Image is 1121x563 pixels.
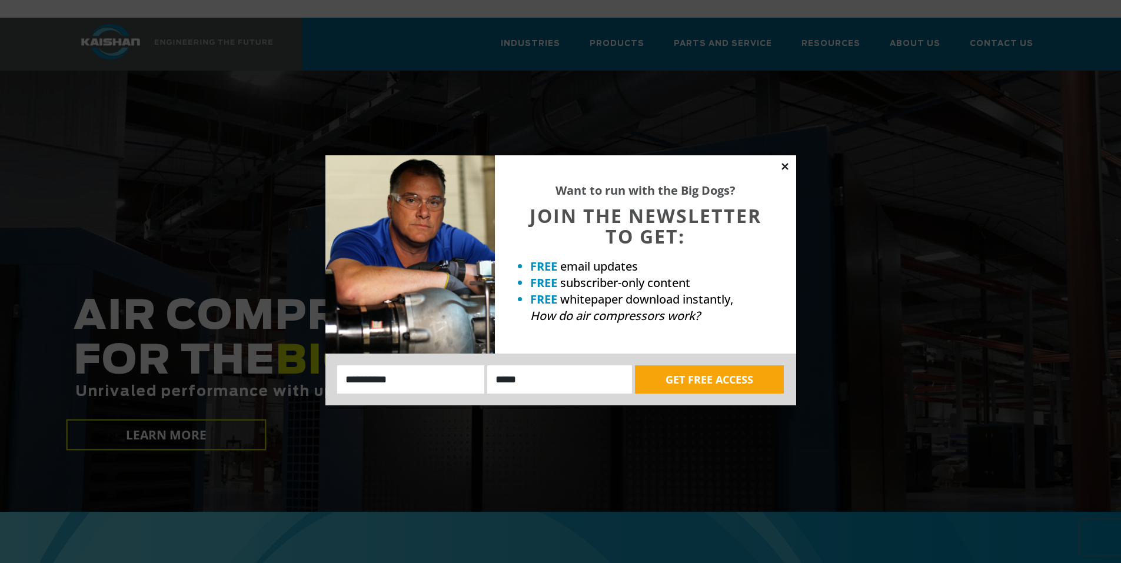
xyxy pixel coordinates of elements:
em: How do air compressors work? [530,308,700,324]
strong: FREE [530,291,557,307]
input: Email [487,365,632,394]
strong: Want to run with the Big Dogs? [555,182,736,198]
strong: FREE [530,258,557,274]
strong: FREE [530,275,557,291]
button: GET FREE ACCESS [635,365,784,394]
input: Name: [337,365,485,394]
span: whitepaper download instantly, [560,291,733,307]
span: subscriber-only content [560,275,690,291]
button: Close [780,161,790,172]
span: email updates [560,258,638,274]
span: JOIN THE NEWSLETTER TO GET: [530,203,761,249]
